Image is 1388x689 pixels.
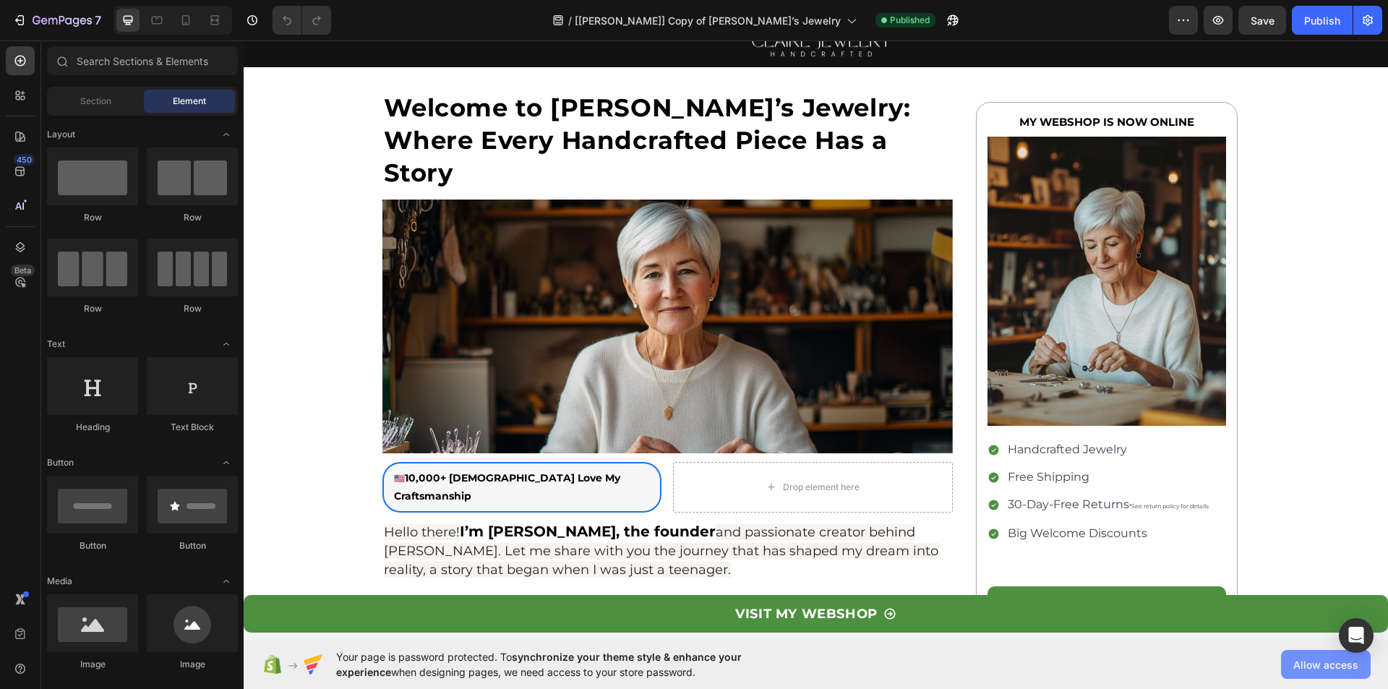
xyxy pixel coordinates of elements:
span: Published [890,14,930,27]
div: Button [47,539,138,552]
span: Your page is password protected. To when designing pages, we need access to your store password. [336,649,798,680]
button: Allow access [1281,650,1371,679]
p: Big Welcome Discounts [764,486,965,500]
span: Section [80,95,111,108]
span: Toggle open [215,570,238,593]
button: Save [1238,6,1286,35]
button: 7 [6,6,108,35]
div: Publish [1304,13,1340,28]
p: 10,000+ [DEMOGRAPHIC_DATA] Love My Craftsmanship [150,429,407,465]
div: Button [147,539,238,552]
span: Toggle open [215,451,238,474]
span: synchronize your theme style & enhance your experience [336,651,742,678]
img: gempages_574260278791767086-29552f06-4ff0-433e-8d87-0201cc992465.webp [744,96,983,385]
span: [[PERSON_NAME]] Copy of [PERSON_NAME]’s Jewelry [575,13,841,28]
div: Image [47,658,138,671]
p: 7 [95,12,101,29]
span: / [568,13,572,28]
div: Row [47,211,138,224]
span: Toggle open [215,123,238,146]
span: Media [47,575,72,588]
strong: Welcome to [PERSON_NAME]’s Jewelry: Where Every Handcrafted Piece Has a Story [140,52,667,147]
div: Image [147,658,238,671]
div: Drop element here [539,441,616,453]
span: and passionate creator behind [PERSON_NAME]. Let me share with you the journey that has shaped my... [140,484,695,537]
p: Handcrafted Jewelry [764,402,965,416]
span: Hello there! [140,484,216,500]
p: VISIT MY WEBSHOP [492,562,634,585]
strong: I’m [PERSON_NAME], the founder [216,482,472,500]
p: Free Shipping [764,429,965,444]
button: <p>MY WEB SHOP</p> [744,546,983,578]
span: *See return policy for details [886,462,965,469]
span: Save [1251,14,1275,27]
div: Beta [11,265,35,276]
span: Allow access [1293,657,1358,672]
div: Text Block [147,421,238,434]
input: Search Sections & Elements [47,46,238,75]
span: 🇺🇸 [150,432,161,443]
span: Button [47,456,74,469]
p: 30-Day-Free Returns [764,457,965,473]
iframe: Design area [244,40,1388,640]
div: Row [147,302,238,315]
span: Toggle open [215,333,238,356]
span: Layout [47,128,75,141]
div: Heading [47,421,138,434]
span: Text [47,338,65,351]
div: 450 [14,154,35,166]
img: gempages_574260278791767086-e726eea8-9c36-4d8f-aa04-ca91c3010384.webp [139,159,709,413]
div: Open Intercom Messenger [1339,618,1374,653]
p: MY WEBSHOP IS NOW ONLINE [745,74,982,89]
button: Publish [1292,6,1353,35]
div: Row [47,302,138,315]
span: Element [173,95,206,108]
div: Undo/Redo [273,6,331,35]
div: Row [147,211,238,224]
